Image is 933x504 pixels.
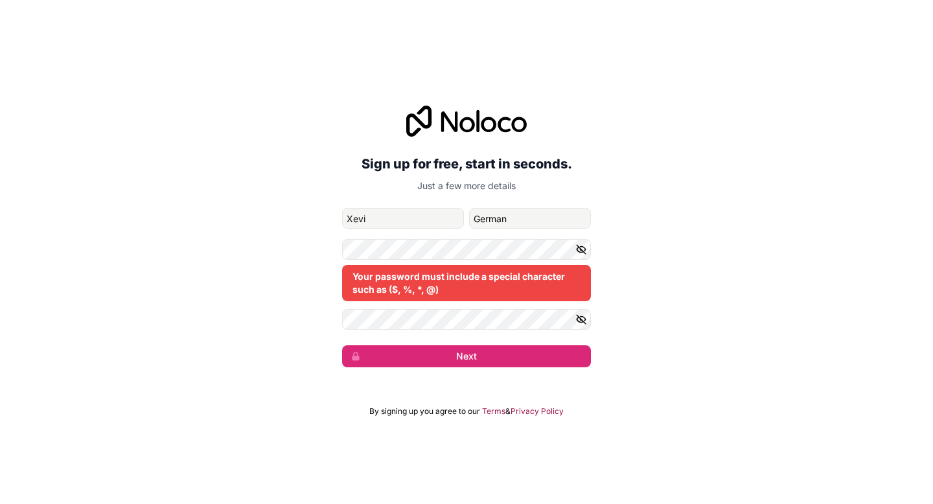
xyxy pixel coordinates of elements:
input: Confirm password [342,309,591,330]
button: Next [342,345,591,367]
h2: Sign up for free, start in seconds. [342,152,591,176]
a: Terms [482,406,505,417]
p: Just a few more details [342,179,591,192]
input: Password [342,239,591,260]
input: family-name [469,208,591,229]
input: given-name [342,208,464,229]
a: Privacy Policy [511,406,564,417]
div: Your password must include a special character such as ($, %, *, @) [342,265,591,301]
span: & [505,406,511,417]
span: By signing up you agree to our [369,406,480,417]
